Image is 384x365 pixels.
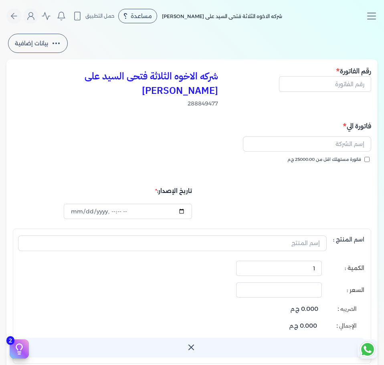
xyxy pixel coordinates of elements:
[85,12,115,20] span: حمل التطبيق
[131,13,152,19] span: مساعدة
[366,10,384,22] button: Toggle navigation
[13,184,192,199] div: تاريخ الإصدار:
[10,339,29,359] button: 2
[243,136,371,155] button: إسم الشركة
[13,69,218,98] h3: شركه الاخوه الثلاثة فتحى السيد على [PERSON_NAME]
[18,235,327,251] input: إسم المنتج
[333,235,364,254] label: اسم المنتج :
[328,282,364,298] label: السعر :
[328,261,364,276] label: الكمية :
[8,34,68,53] button: بيانات إضافية
[6,336,14,345] span: 2
[71,9,117,23] button: حمل التطبيق
[243,136,371,152] input: إسم الشركة
[13,121,371,131] h5: فاتورة الي
[118,9,157,23] div: مساعدة
[162,13,282,19] span: شركه الاخوه الثلاثة فتحى السيد على [PERSON_NAME]
[279,76,371,91] input: رقم الفاتورة
[18,235,327,254] button: إسم المنتج
[289,321,317,331] p: 0.000 ج.م
[364,157,370,162] input: فاتورة مستهلك اقل من 25000.00 ج.م
[13,99,218,108] span: 288849477
[287,156,361,163] span: فاتورة مستهلك اقل من 25000.00 ج.م
[336,322,356,331] h5: الإجمالي :
[290,304,318,314] p: 0.000 ج.م
[338,305,356,314] h5: الضريبه :
[279,66,371,76] h5: رقم الفاتورة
